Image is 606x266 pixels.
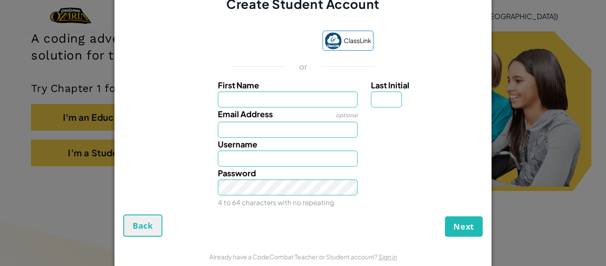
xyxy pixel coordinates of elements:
span: Next [453,221,474,232]
a: Sign in [378,253,397,261]
small: 4 to 64 characters with no repeating [218,198,334,206]
span: ClassLink [344,34,371,47]
button: Back [123,214,162,237]
span: First Name [218,80,259,90]
img: classlink-logo-small.png [325,32,342,49]
p: or [299,61,307,72]
span: Email Address [218,109,273,119]
button: Next [445,216,483,237]
iframe: Sign in with Google Button [228,32,318,52]
span: Back [133,220,153,231]
span: Password [218,168,256,178]
span: Last Initial [371,80,409,90]
span: Username [218,139,257,149]
span: Already have a CodeCombat Teacher or Student account? [209,253,378,261]
span: optional [336,112,358,119]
